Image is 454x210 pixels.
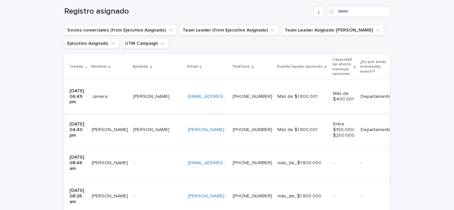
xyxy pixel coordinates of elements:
[92,192,129,199] p: [PERSON_NAME]
[333,193,355,199] p: -
[133,126,171,133] p: [PERSON_NAME]
[278,127,328,133] p: Más de $1.800.001
[92,159,129,166] p: [PERSON_NAME]
[69,63,83,70] p: Creado
[133,192,136,199] p: -
[69,188,86,204] p: [DATE] 08:26 am
[277,63,323,70] p: Sueldo líquido opciones
[187,63,198,70] p: Email
[278,94,328,100] p: Más de $1.800.001
[69,121,86,138] p: [DATE] 04:40 pm
[233,127,272,132] a: [PHONE_NUMBER]
[69,88,86,105] p: [DATE] 06:49 pm
[333,121,355,138] p: Entre $100.000- $200.000
[332,56,352,78] p: Capacidad de ahorro mensual opciones
[188,194,336,198] a: [PERSON_NAME][EMAIL_ADDRESS][PERSON_NAME][DOMAIN_NAME]
[333,160,355,166] p: -
[278,193,328,199] p: más_de_$1.800.000
[122,38,169,49] button: UTM Campaign
[233,94,272,99] a: [PHONE_NUMBER]
[278,160,328,166] p: más_de_$1.800.000
[64,25,177,35] button: Socios comerciales (from Ejecutivo Asignado)
[179,25,279,35] button: Team Leader (from Ejecutivo Asignado)
[361,160,394,166] p: -
[92,126,129,133] p: [PERSON_NAME]
[188,127,299,132] a: [PERSON_NAME][EMAIL_ADDRESS][DOMAIN_NAME]
[361,127,394,133] p: Departamentos
[333,91,355,102] p: Más de $400.001
[64,38,119,49] button: Ejecutivo Asignado
[133,63,148,70] p: Apellido
[91,63,107,70] p: Nombre
[361,94,394,100] p: Departamentos
[233,161,272,165] a: [PHONE_NUMBER]
[360,58,391,75] p: ¿En qué estás interesado invertir?
[69,155,86,171] p: [DATE] 08:46 am
[133,93,171,100] p: [PERSON_NAME]
[188,161,263,165] a: [EMAIL_ADDRESS][DOMAIN_NAME]
[327,6,390,17] input: Search
[361,193,394,199] p: -
[188,94,263,99] a: [EMAIL_ADDRESS][DOMAIN_NAME]
[133,159,136,166] p: -
[64,7,311,16] h1: Registro asignado
[92,93,109,100] p: Javiera
[282,25,384,35] button: Team Leader Asignado LLamados
[232,63,250,70] p: Teléfono
[233,194,272,198] a: [PHONE_NUMBER]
